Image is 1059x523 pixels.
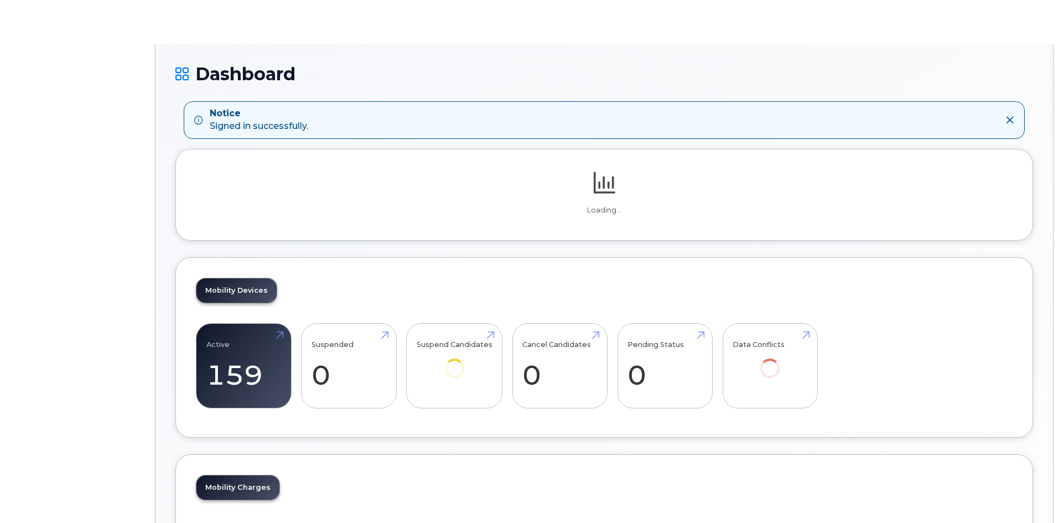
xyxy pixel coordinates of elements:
a: Mobility Devices [196,278,277,303]
a: Suspended 0 [312,329,386,402]
a: Suspend Candidates [417,329,492,393]
a: Pending Status 0 [627,329,702,402]
a: Data Conflicts [733,329,807,393]
div: Signed in successfully. [210,107,308,133]
strong: Notice [210,107,308,120]
a: Active 159 [206,329,281,402]
h1: Dashboard [175,64,1033,84]
a: Cancel Candidates 0 [522,329,597,402]
a: Mobility Charges [196,475,279,500]
p: Loading... [196,205,1013,215]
